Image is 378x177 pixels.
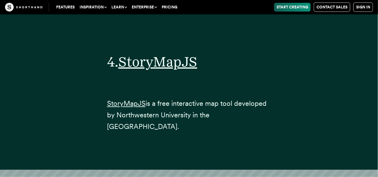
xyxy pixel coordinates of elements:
button: Inspiration [77,3,109,12]
button: Learn [109,3,129,12]
img: The Craft [5,3,42,12]
a: StoryMapJS [118,53,197,70]
span: is a free interactive map tool developed by Northwestern University in the [GEOGRAPHIC_DATA]. [107,99,267,131]
button: Enterprise [129,3,159,12]
a: Start Creating [274,3,311,12]
span: 4. [107,53,118,70]
a: Features [54,3,77,12]
a: StoryMapJS [107,99,145,107]
a: Contact Sales [314,2,350,12]
a: Sign in [353,2,373,12]
a: Pricing [159,3,180,12]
